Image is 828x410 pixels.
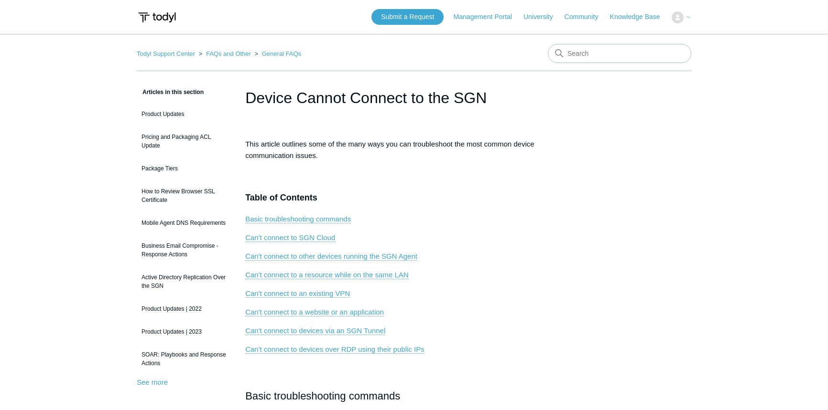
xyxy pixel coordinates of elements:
li: Todyl Support Center [137,50,197,57]
a: Pricing and Packaging ACL Update [137,128,231,155]
a: Business Email Compromise - Response Actions [137,237,231,263]
img: Todyl Support Center Help Center home page [137,9,177,26]
a: Product Updates | 2022 [137,300,231,318]
a: Can't connect to devices via an SGN Tunnel [245,326,385,335]
a: Active Directory Replication Over the SGN [137,268,231,295]
a: Submit a Request [371,9,444,25]
a: Can't connect to devices over RDP using their public IPs [245,345,424,354]
input: Search [548,44,691,63]
a: How to Review Browser SSL Certificate [137,182,231,209]
a: Product Updates [137,105,231,123]
a: Mobile Agent DNS Requirements [137,214,231,232]
a: Knowledge Base [610,12,670,22]
span: Articles in this section [137,89,204,95]
a: Todyl Support Center [137,50,195,57]
a: See more [137,378,168,386]
a: Can't connect to SGN Cloud [245,233,335,242]
span: Table of Contents [245,193,317,202]
h2: Basic troubleshooting commands [245,388,583,404]
a: Can't connect to a resource while on the same LAN [245,271,408,279]
li: FAQs and Other [197,50,253,57]
a: Basic troubleshooting commands [245,215,351,223]
a: University [523,12,562,22]
a: Can't connect to a website or an application [245,308,384,316]
a: Community [565,12,608,22]
a: Can't connect to an existing VPN [245,289,350,298]
a: Management Portal [454,12,522,22]
p: This article outlines some of the many ways you can troubleshoot the most common device communica... [245,138,583,161]
a: Package Tiers [137,159,231,178]
a: Product Updates | 2023 [137,323,231,341]
h1: Device Cannot Connect to the SGN [245,86,583,109]
a: SOAR: Playbooks and Response Actions [137,346,231,372]
a: FAQs and Other [206,50,251,57]
a: General FAQs [262,50,301,57]
a: Can't connect to other devices running the SGN Agent [245,252,417,261]
li: General FAQs [253,50,302,57]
